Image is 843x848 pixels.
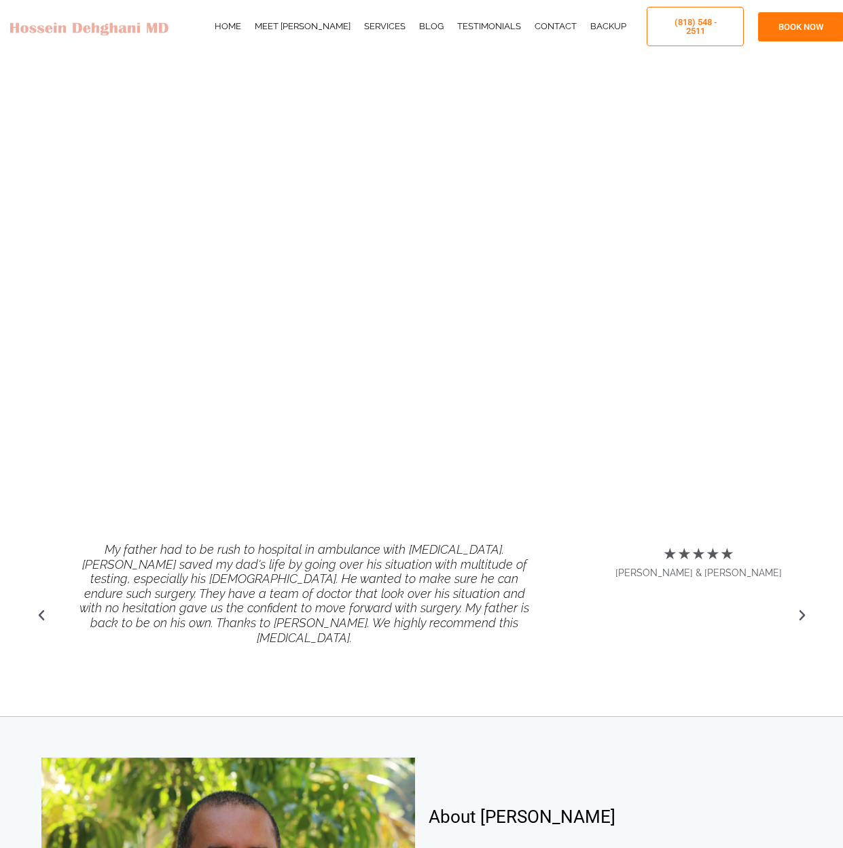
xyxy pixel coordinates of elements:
span: [PERSON_NAME] & [PERSON_NAME] [615,566,782,580]
a: Services [351,2,419,51]
a: Contact [521,2,590,51]
span: BOOK NOW [778,22,823,31]
a: ‪(818) 548 - 2511 [647,7,744,46]
a: Blog [406,2,457,51]
a: Backup [577,2,640,51]
span: ‪(818) 548 - 2511 [668,18,723,35]
a: Meet [PERSON_NAME] [241,2,364,51]
span: ★★★★★ [615,542,782,566]
a: Home [201,2,255,51]
p: About [PERSON_NAME] [429,801,802,833]
a: Testimonials [444,2,535,51]
div: My father had to be rush to hospital in ambulance with [MEDICAL_DATA]. [PERSON_NAME] saved my dad... [75,542,534,645]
